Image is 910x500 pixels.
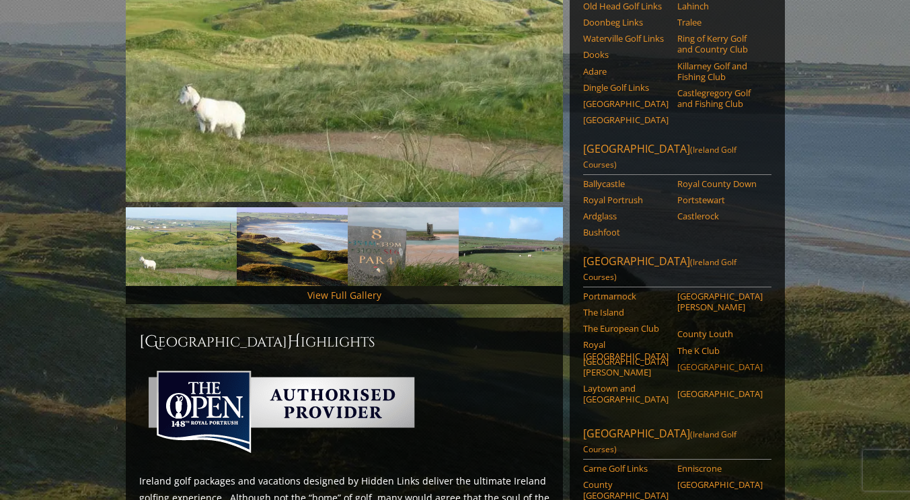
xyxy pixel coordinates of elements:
[583,339,669,361] a: Royal [GEOGRAPHIC_DATA]
[677,87,763,110] a: Castlegregory Golf and Fishing Club
[583,356,669,378] a: [GEOGRAPHIC_DATA][PERSON_NAME]
[583,254,771,287] a: [GEOGRAPHIC_DATA](Ireland Golf Courses)
[583,33,669,44] a: Waterville Golf Links
[583,307,669,318] a: The Island
[583,17,669,28] a: Doonbeg Links
[677,1,763,11] a: Lahinch
[583,194,669,205] a: Royal Portrush
[677,211,763,221] a: Castlerock
[583,1,669,11] a: Old Head Golf Links
[677,463,763,474] a: Enniscrone
[677,328,763,339] a: County Louth
[583,211,669,221] a: Ardglass
[583,291,669,301] a: Portmarnock
[583,114,669,125] a: [GEOGRAPHIC_DATA]
[583,66,669,77] a: Adare
[307,289,381,301] a: View Full Gallery
[139,331,549,353] h2: [GEOGRAPHIC_DATA] ighlights
[677,33,763,55] a: Ring of Kerry Golf and Country Club
[583,144,736,170] span: (Ireland Golf Courses)
[583,426,771,460] a: [GEOGRAPHIC_DATA](Ireland Golf Courses)
[677,388,763,399] a: [GEOGRAPHIC_DATA]
[583,383,669,405] a: Laytown and [GEOGRAPHIC_DATA]
[677,194,763,205] a: Portstewart
[583,49,669,60] a: Dooks
[677,361,763,372] a: [GEOGRAPHIC_DATA]
[583,463,669,474] a: Carne Golf Links
[677,17,763,28] a: Tralee
[677,178,763,189] a: Royal County Down
[583,323,669,334] a: The European Club
[677,291,763,313] a: [GEOGRAPHIC_DATA][PERSON_NAME]
[677,479,763,490] a: [GEOGRAPHIC_DATA]
[583,429,736,455] span: (Ireland Golf Courses)
[583,98,669,109] a: [GEOGRAPHIC_DATA]
[287,331,301,353] span: H
[677,61,763,83] a: Killarney Golf and Fishing Club
[583,256,736,283] span: (Ireland Golf Courses)
[583,141,771,175] a: [GEOGRAPHIC_DATA](Ireland Golf Courses)
[677,345,763,356] a: The K Club
[583,82,669,93] a: Dingle Golf Links
[583,178,669,189] a: Ballycastle
[583,227,669,238] a: Bushfoot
